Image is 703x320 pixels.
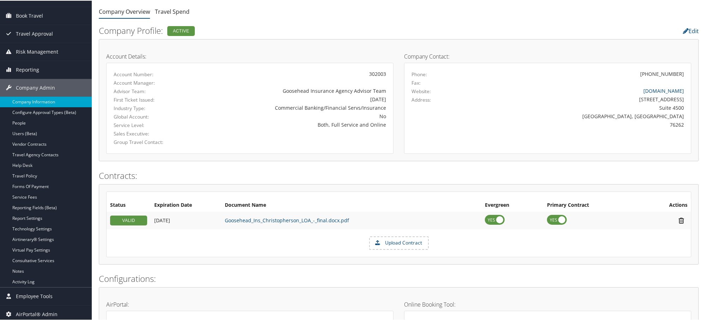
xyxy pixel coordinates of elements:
label: Address: [411,96,431,103]
label: Fax: [411,79,421,86]
div: [STREET_ADDRESS] [482,95,684,102]
label: Upload Contract [370,236,428,248]
label: Industry Type: [114,104,197,111]
a: Edit [683,26,699,34]
label: Group Travel Contact: [114,138,197,145]
span: Reporting [16,60,39,78]
th: Expiration Date [151,198,221,211]
label: First Ticket Issued: [114,96,197,103]
th: Primary Contract [543,198,641,211]
label: Account Number: [114,70,197,77]
h2: Company Profile: [99,24,495,36]
h2: Configurations: [99,272,699,284]
a: Company Overview [99,7,150,15]
span: Risk Management [16,42,58,60]
h4: AirPortal: [106,301,393,307]
a: [DOMAIN_NAME] [643,87,684,93]
div: 302003 [208,70,386,77]
div: Active [167,25,195,35]
th: Document Name [221,198,481,211]
label: Advisor Team: [114,87,197,94]
span: Company Admin [16,78,55,96]
div: Add/Edit Date [154,217,218,223]
label: Global Account: [114,113,197,120]
span: Travel Approval [16,24,53,42]
div: [GEOGRAPHIC_DATA], [GEOGRAPHIC_DATA] [482,112,684,119]
label: Phone: [411,70,427,77]
div: Goosehead Insurance Agency Advisor Team [208,86,386,94]
th: Actions [641,198,691,211]
span: Book Travel [16,6,43,24]
label: Sales Executive: [114,129,197,137]
h2: Contracts: [99,169,699,181]
span: Employee Tools [16,287,53,304]
div: [DATE] [208,95,386,102]
div: [PHONE_NUMBER] [640,70,684,77]
a: Goosehead_Ins_Christopherson_LOA_-_final.docx.pdf [225,216,349,223]
label: Service Level: [114,121,197,128]
h4: Company Contact: [404,53,691,59]
div: No [208,112,386,119]
span: [DATE] [154,216,170,223]
div: Suite 4500 [482,103,684,111]
div: 76262 [482,120,684,128]
th: Status [107,198,151,211]
h4: Online Booking Tool: [404,301,691,307]
h4: Account Details: [106,53,393,59]
div: Commercial Banking/Financial Servs/Insurance [208,103,386,111]
div: VALID [110,215,147,225]
div: Both, Full Service and Online [208,120,386,128]
a: Travel Spend [155,7,190,15]
th: Evergreen [481,198,543,211]
i: Remove Contract [675,216,687,224]
label: Website: [411,87,431,94]
label: Account Manager: [114,79,197,86]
